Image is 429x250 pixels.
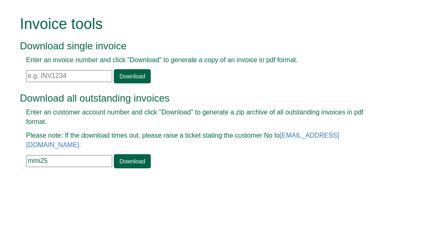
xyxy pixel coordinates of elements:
[26,108,384,127] p: Enter an customer account number and click "Download" to generate a zip archive of all outstandin...
[26,70,112,82] input: e.g. INV1234
[20,41,390,51] h3: Download single invoice
[26,132,339,148] a: [EMAIL_ADDRESS][DOMAIN_NAME]
[114,69,150,83] a: Download
[26,155,112,167] input: e.g. BLA02
[114,154,150,168] a: Download
[20,16,390,32] h1: Invoice tools
[26,131,384,150] p: Please note: If the download times out, please raise a ticket stating the customer No to .
[26,56,384,65] p: Enter an invoice number and click "Download" to generate a copy of an invoice in pdf format.
[20,93,390,104] h3: Download all outstanding invoices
